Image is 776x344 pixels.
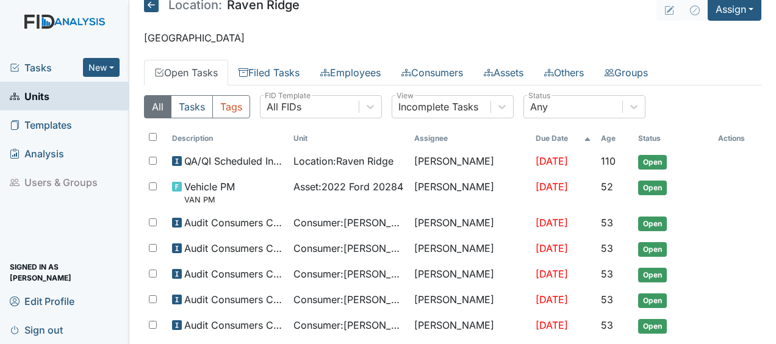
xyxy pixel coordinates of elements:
span: 53 [601,319,613,331]
span: [DATE] [536,242,568,254]
button: Tasks [171,95,213,118]
span: Open [638,293,667,308]
span: Consumer : [PERSON_NAME] [293,318,404,332]
span: [DATE] [536,181,568,193]
span: Open [638,319,667,334]
span: QA/QI Scheduled Inspection [184,154,283,168]
div: Any [530,99,548,114]
div: Type filter [144,95,250,118]
button: Tags [212,95,250,118]
span: Location : Raven Ridge [293,154,393,168]
a: Filed Tasks [228,60,310,85]
th: Toggle SortBy [531,128,596,149]
span: 53 [601,268,613,280]
span: Edit Profile [10,292,74,310]
span: Consumer : [PERSON_NAME] [293,292,404,307]
span: [DATE] [536,217,568,229]
p: [GEOGRAPHIC_DATA] [144,30,761,45]
span: Audit Consumers Charts [184,241,283,256]
div: Incomplete Tasks [398,99,478,114]
span: Templates [10,115,72,134]
span: [DATE] [536,293,568,306]
span: Open [638,217,667,231]
span: [DATE] [536,319,568,331]
span: Audit Consumers Charts [184,267,283,281]
button: New [83,58,120,77]
a: Tasks [10,60,83,75]
span: Sign out [10,320,63,339]
th: Toggle SortBy [633,128,713,149]
span: Consumer : [PERSON_NAME] [293,241,404,256]
span: 110 [601,155,616,167]
span: Analysis [10,144,64,163]
td: [PERSON_NAME] [409,174,530,210]
td: [PERSON_NAME] [409,149,530,174]
span: Consumer : [PERSON_NAME] [293,215,404,230]
span: Asset : 2022 Ford 20284 [293,179,403,194]
span: Audit Consumers Charts [184,318,283,332]
a: Open Tasks [144,60,228,85]
span: Signed in as [PERSON_NAME] [10,263,120,282]
span: Vehicle PM VAN PM [184,179,235,206]
button: All [144,95,171,118]
a: Others [534,60,594,85]
th: Assignee [409,128,530,149]
span: Units [10,87,49,106]
a: Employees [310,60,391,85]
span: 53 [601,217,613,229]
td: [PERSON_NAME] [409,287,530,313]
span: Open [638,268,667,282]
th: Toggle SortBy [596,128,633,149]
span: Open [638,155,667,170]
span: Open [638,242,667,257]
th: Actions [713,128,761,149]
td: [PERSON_NAME] [409,313,530,339]
td: [PERSON_NAME] [409,236,530,262]
th: Toggle SortBy [167,128,288,149]
span: Audit Consumers Charts [184,292,283,307]
td: [PERSON_NAME] [409,262,530,287]
span: Consumer : [PERSON_NAME] [293,267,404,281]
span: 53 [601,242,613,254]
span: 53 [601,293,613,306]
a: Assets [473,60,534,85]
span: 52 [601,181,613,193]
span: Open [638,181,667,195]
span: [DATE] [536,268,568,280]
div: All FIDs [267,99,301,114]
a: Groups [594,60,658,85]
td: [PERSON_NAME] [409,210,530,236]
span: [DATE] [536,155,568,167]
small: VAN PM [184,194,235,206]
input: Toggle All Rows Selected [149,133,157,141]
a: Consumers [391,60,473,85]
span: Audit Consumers Charts [184,215,283,230]
th: Toggle SortBy [289,128,409,149]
